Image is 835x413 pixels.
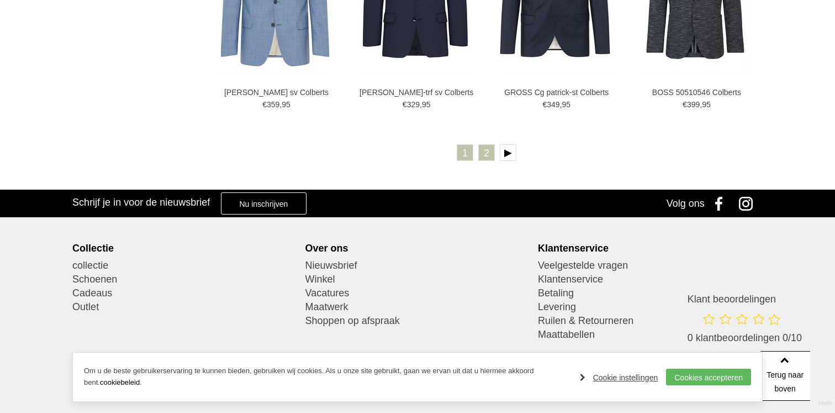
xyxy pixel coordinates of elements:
[100,378,140,386] a: cookiebeleid
[538,314,763,328] a: Ruilen & Retourneren
[422,100,431,109] span: 95
[688,293,802,356] a: Klant beoordelingen 0 klantbeoordelingen 0/10
[305,286,530,300] a: Vacatures
[687,100,700,109] span: 399
[262,100,267,109] span: €
[547,100,559,109] span: 349
[735,190,763,217] a: Instagram
[305,242,530,254] div: Over ons
[818,396,832,410] a: Divide
[688,332,802,343] span: 0 klantbeoordelingen 0/10
[407,100,420,109] span: 329
[538,259,763,273] a: Veelgestelde vragen
[538,273,763,286] a: Klantenservice
[683,100,687,109] span: €
[282,100,290,109] span: 95
[420,100,422,109] span: ,
[478,144,495,161] a: 2
[760,351,810,401] a: Terug naar boven
[707,190,735,217] a: Facebook
[457,144,473,161] a: 1
[580,369,658,386] a: Cookie instellingen
[403,100,407,109] span: €
[636,87,757,97] a: BOSS 50510546 Colberts
[702,100,711,109] span: 95
[305,259,530,273] a: Nieuwsbrief
[538,242,763,254] div: Klantenservice
[496,87,617,97] a: GROSS Cg patrick-st Colberts
[560,100,562,109] span: ,
[72,300,297,314] a: Outlet
[221,192,306,215] a: Nu inschrijven
[305,300,530,314] a: Maatwerk
[538,286,763,300] a: Betaling
[72,242,297,254] div: Collectie
[356,87,477,97] a: [PERSON_NAME]-trf sv Colberts
[216,87,337,97] a: [PERSON_NAME] sv Colberts
[538,300,763,314] a: Levering
[72,259,297,273] a: collectie
[562,100,571,109] span: 95
[267,100,279,109] span: 359
[72,286,297,300] a: Cadeaus
[305,314,530,328] a: Shoppen op afspraak
[542,100,547,109] span: €
[305,273,530,286] a: Winkel
[279,100,282,109] span: ,
[72,196,210,208] h3: Schrijf je in voor de nieuwsbrief
[700,100,702,109] span: ,
[666,369,751,385] a: Cookies accepteren
[84,365,569,389] p: Om u de beste gebruikerservaring te kunnen bieden, gebruiken wij cookies. Als u onze site gebruik...
[688,293,802,305] h3: Klant beoordelingen
[538,328,763,342] a: Maattabellen
[667,190,705,217] div: Volg ons
[72,273,297,286] a: Schoenen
